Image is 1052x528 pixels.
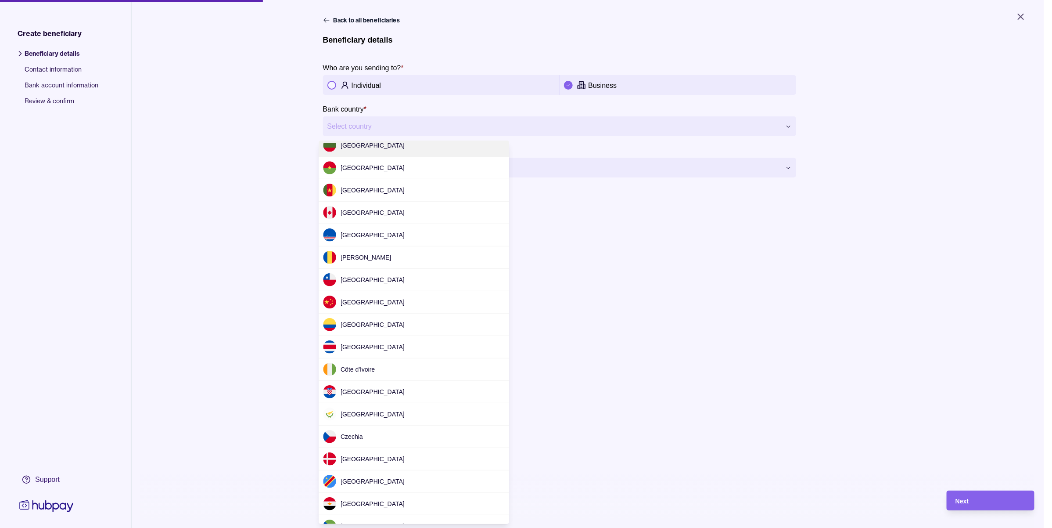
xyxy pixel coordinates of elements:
span: Czechia [341,433,363,440]
img: eg [323,497,336,510]
img: cy [323,408,336,421]
span: [GEOGRAPHIC_DATA] [341,500,405,507]
img: cm [323,184,336,197]
img: bg [323,139,336,152]
img: cr [323,340,336,354]
span: [GEOGRAPHIC_DATA] [341,142,405,149]
img: cv [323,228,336,242]
img: cn [323,296,336,309]
img: cg [323,475,336,488]
span: [GEOGRAPHIC_DATA] [341,187,405,194]
img: td [323,251,336,264]
img: dk [323,452,336,466]
span: [GEOGRAPHIC_DATA] [341,411,405,418]
span: [GEOGRAPHIC_DATA] [341,164,405,171]
span: [GEOGRAPHIC_DATA] [341,276,405,283]
span: Côte d'Ivoire [341,366,375,373]
span: [GEOGRAPHIC_DATA] [341,209,405,216]
span: [GEOGRAPHIC_DATA] [341,321,405,328]
img: ci [323,363,336,376]
img: cz [323,430,336,443]
img: bf [323,161,336,174]
img: co [323,318,336,331]
span: [PERSON_NAME] [341,254,391,261]
span: [GEOGRAPHIC_DATA] [341,231,405,239]
span: [GEOGRAPHIC_DATA] [341,388,405,395]
span: [GEOGRAPHIC_DATA] [341,456,405,463]
img: cl [323,273,336,286]
span: [GEOGRAPHIC_DATA] [341,344,405,351]
span: Next [955,498,969,505]
img: hr [323,385,336,398]
span: [GEOGRAPHIC_DATA] [341,299,405,306]
img: ca [323,206,336,219]
span: [GEOGRAPHIC_DATA] [341,478,405,485]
